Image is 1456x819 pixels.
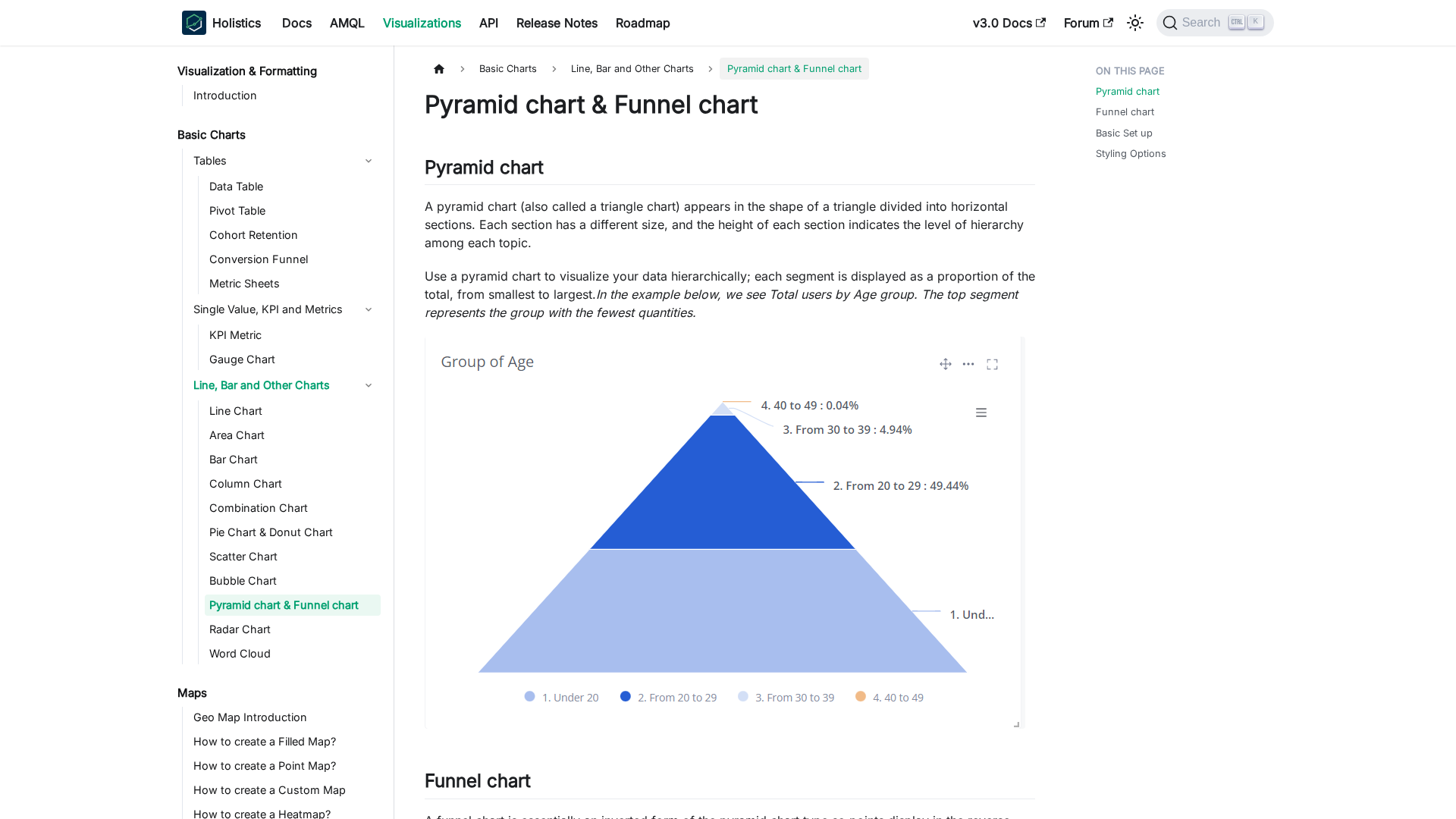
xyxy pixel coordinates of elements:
[205,619,381,640] a: Radar Chart
[189,85,381,106] a: Introduction
[205,643,381,664] a: Word Cloud
[205,473,381,494] a: Column Chart
[1123,11,1147,35] button: Switch between dark and light mode (currently light mode)
[205,425,381,446] a: Area Chart
[173,124,381,146] a: Basic Charts
[205,349,381,370] a: Gauge Chart
[374,11,470,35] a: Visualizations
[205,400,381,422] a: Line Chart
[205,546,381,567] a: Scatter Chart
[425,58,453,80] a: Home page
[1178,16,1230,30] span: Search
[470,11,507,35] a: API
[507,11,607,35] a: Release Notes
[425,287,1018,320] em: In the example below, we see Total users by Age group. The top segment represents the group with ...
[189,297,381,322] a: Single Value, KPI and Metrics
[189,731,381,752] a: How to create a Filled Map?
[425,58,1035,80] nav: Breadcrumbs
[472,58,544,80] span: Basic Charts
[563,58,701,80] span: Line, Bar and Other Charts
[425,197,1035,252] p: A pyramid chart (also called a triangle chart) appears in the shape of a triangle divided into ho...
[205,449,381,470] a: Bar Chart
[425,770,1035,799] h2: Funnel chart
[205,325,381,346] a: KPI Metric
[167,45,394,819] nav: Docs sidebar
[205,522,381,543] a: Pie Chart & Donut Chart
[182,11,261,35] a: HolisticsHolistics
[189,707,381,728] a: Geo Map Introduction
[182,11,206,35] img: Holistics
[607,11,679,35] a: Roadmap
[212,14,261,32] b: Holistics
[1096,84,1159,99] a: Pyramid chart
[173,682,381,704] a: Maps
[189,755,381,777] a: How to create a Point Map?
[425,156,1035,185] h2: Pyramid chart
[273,11,321,35] a: Docs
[205,595,381,616] a: Pyramid chart & Funnel chart
[205,249,381,270] a: Conversion Funnel
[1096,105,1154,119] a: Funnel chart
[205,176,381,197] a: Data Table
[425,267,1035,322] p: Use a pyramid chart to visualize your data hierarchically; each segment is displayed as a proport...
[1096,126,1153,140] a: Basic Set up
[425,89,1035,120] h1: Pyramid chart & Funnel chart
[720,58,869,80] span: Pyramid chart & Funnel chart
[205,570,381,591] a: Bubble Chart
[189,149,381,173] a: Tables
[1248,15,1263,29] kbd: K
[189,373,381,397] a: Line, Bar and Other Charts
[173,61,381,82] a: Visualization & Formatting
[1156,9,1274,36] button: Search (Ctrl+K)
[1096,146,1166,161] a: Styling Options
[964,11,1055,35] a: v3.0 Docs
[321,11,374,35] a: AMQL
[1055,11,1122,35] a: Forum
[205,224,381,246] a: Cohort Retention
[205,497,381,519] a: Combination Chart
[205,273,381,294] a: Metric Sheets
[205,200,381,221] a: Pivot Table
[189,780,381,801] a: How to create a Custom Map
